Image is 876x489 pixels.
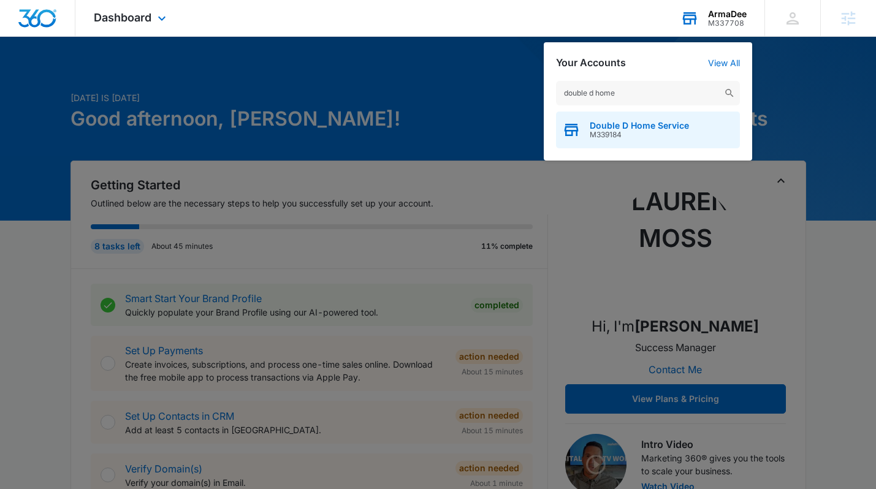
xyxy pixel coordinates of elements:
div: account name [708,9,747,19]
span: Double D Home Service [590,121,689,131]
button: Double D Home ServiceM339184 [556,112,740,148]
span: Dashboard [94,11,151,24]
a: View All [708,58,740,68]
div: account id [708,19,747,28]
span: M339184 [590,131,689,139]
h2: Your Accounts [556,57,626,69]
input: Search Accounts [556,81,740,105]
